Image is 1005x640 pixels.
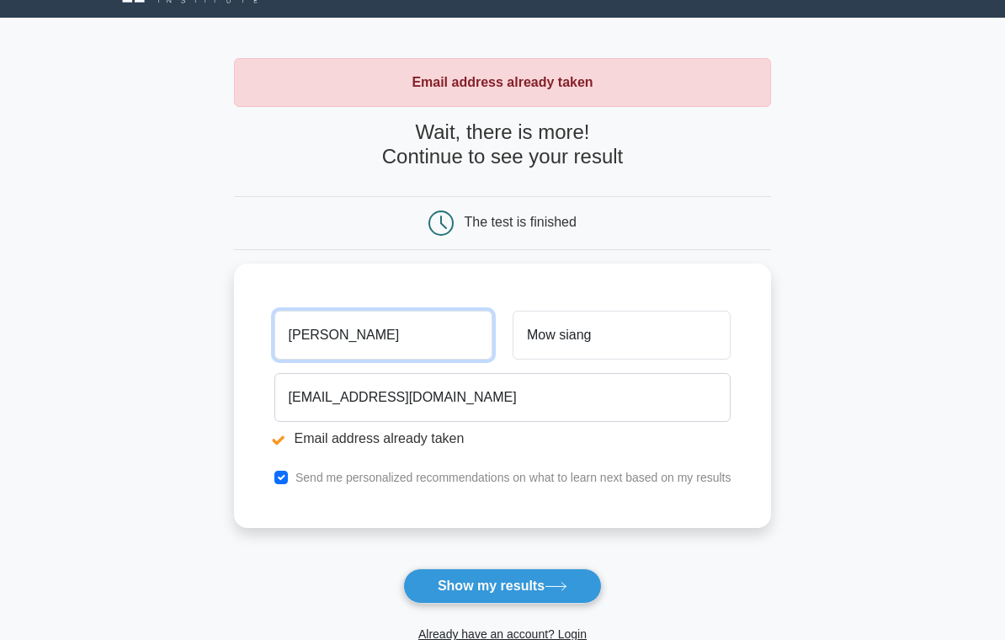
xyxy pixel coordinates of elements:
[274,429,731,450] li: Email address already taken
[403,569,602,605] button: Show my results
[513,312,731,360] input: Last name
[274,374,731,423] input: Email
[234,121,772,170] h4: Wait, there is more! Continue to see your result
[465,216,577,230] div: The test is finished
[295,472,731,485] label: Send me personalized recommendations on what to learn next based on my results
[274,312,492,360] input: First name
[412,76,593,90] strong: Email address already taken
